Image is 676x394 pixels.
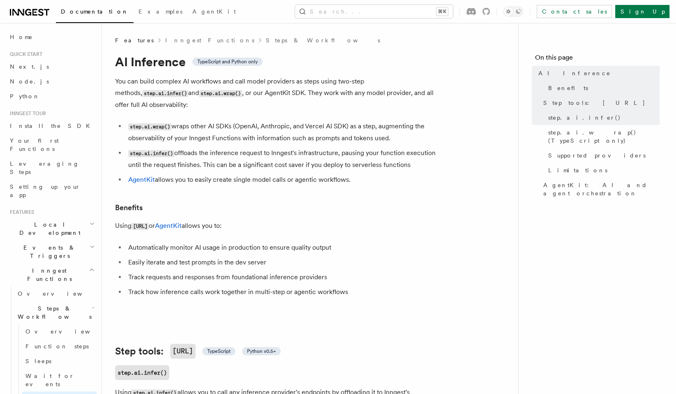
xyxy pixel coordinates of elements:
span: Step tools: [URL] [543,99,646,107]
a: Home [7,30,97,44]
a: Sign Up [615,5,669,18]
span: Examples [138,8,182,15]
span: Benefits [548,84,588,92]
button: Inngest Functions [7,263,97,286]
a: Overview [22,324,97,339]
span: Inngest tour [7,110,46,117]
a: Supported providers [545,148,660,163]
a: AI Inference [535,66,660,81]
span: Steps & Workflows [14,304,92,321]
a: Setting up your app [7,179,97,202]
span: Events & Triggers [7,243,90,260]
code: step.ai.infer() [128,150,174,157]
code: [URL] [170,344,196,359]
a: Sleeps [22,354,97,369]
a: AgentKit [155,222,182,229]
button: Local Development [7,217,97,240]
a: Python [7,89,97,104]
a: Contact sales [537,5,612,18]
code: step.ai.infer() [142,90,188,97]
span: AgentKit [192,8,236,15]
li: Track requests and responses from foundational inference providers [126,271,444,283]
code: [URL] [132,223,149,230]
a: Benefits [545,81,660,95]
span: Features [7,209,34,216]
span: Sleeps [25,358,51,364]
h4: On this page [535,53,660,66]
span: Local Development [7,220,90,237]
a: Your first Functions [7,133,97,156]
span: TypeScript and Python only [197,58,258,65]
span: Documentation [61,8,129,15]
a: Inngest Functions [165,36,254,44]
span: step.ai.infer() [548,114,621,122]
p: Using or allows you to: [115,220,444,232]
li: allows you to easily create single model calls or agentic workflows. [126,174,444,185]
a: Function steps [22,339,97,354]
p: You can build complex AI workflows and call model providers as steps using two-step methods, and ... [115,76,444,111]
span: Overview [25,328,110,335]
a: Wait for events [22,369,97,392]
span: Node.js [10,78,49,85]
span: Next.js [10,63,49,70]
span: Python v0.5+ [247,348,276,355]
span: Quick start [7,51,42,58]
span: Your first Functions [10,137,59,152]
a: step.ai.infer() [115,365,169,380]
a: Next.js [7,59,97,74]
span: Leveraging Steps [10,160,79,175]
span: AgentKit: AI and agent orchestration [543,181,660,197]
code: step.ai.wrap() [128,123,171,130]
a: Step tools: [URL] [540,95,660,110]
a: Node.js [7,74,97,89]
a: AgentKit: AI and agent orchestration [540,178,660,201]
a: step.ai.infer() [545,110,660,125]
a: Limitations [545,163,660,178]
a: Install the SDK [7,118,97,133]
span: Limitations [548,166,607,174]
a: step.ai.wrap() (TypeScript only) [545,125,660,148]
span: Wait for events [25,373,74,387]
a: AgentKit [187,2,241,22]
li: Easily iterate and test prompts in the dev server [126,257,444,268]
li: Automatically monitor AI usage in production to ensure quality output [126,242,444,253]
span: Python [10,93,40,100]
span: TypeScript [207,348,231,355]
span: Inngest Functions [7,267,89,283]
h1: AI Inference [115,54,444,69]
button: Steps & Workflows [14,301,97,324]
span: Function steps [25,343,89,350]
a: Overview [14,286,97,301]
span: Home [10,33,33,41]
a: AgentKit [128,176,155,183]
a: Step tools:[URL] TypeScript Python v0.5+ [115,344,281,359]
kbd: ⌘K [436,7,448,16]
span: Features [115,36,154,44]
a: Benefits [115,202,143,213]
span: Install the SDK [10,123,95,129]
button: Search...⌘K [295,5,453,18]
a: Documentation [56,2,134,23]
code: step.ai.wrap() [199,90,242,97]
span: step.ai.wrap() (TypeScript only) [548,128,660,145]
span: Setting up your app [10,183,81,198]
span: Overview [18,290,102,297]
a: Steps & Workflows [266,36,380,44]
a: Leveraging Steps [7,156,97,179]
li: Track how inference calls work together in multi-step or agentic workflows [126,286,444,298]
span: AI Inference [538,69,611,77]
button: Events & Triggers [7,240,97,263]
a: Examples [134,2,187,22]
li: offloads the inference request to Inngest's infrastructure, pausing your function execution until... [126,147,444,171]
button: Toggle dark mode [503,7,523,16]
span: Supported providers [548,151,646,160]
li: wraps other AI SDKs (OpenAI, Anthropic, and Vercel AI SDK) as a step, augmenting the observabilit... [126,121,444,144]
